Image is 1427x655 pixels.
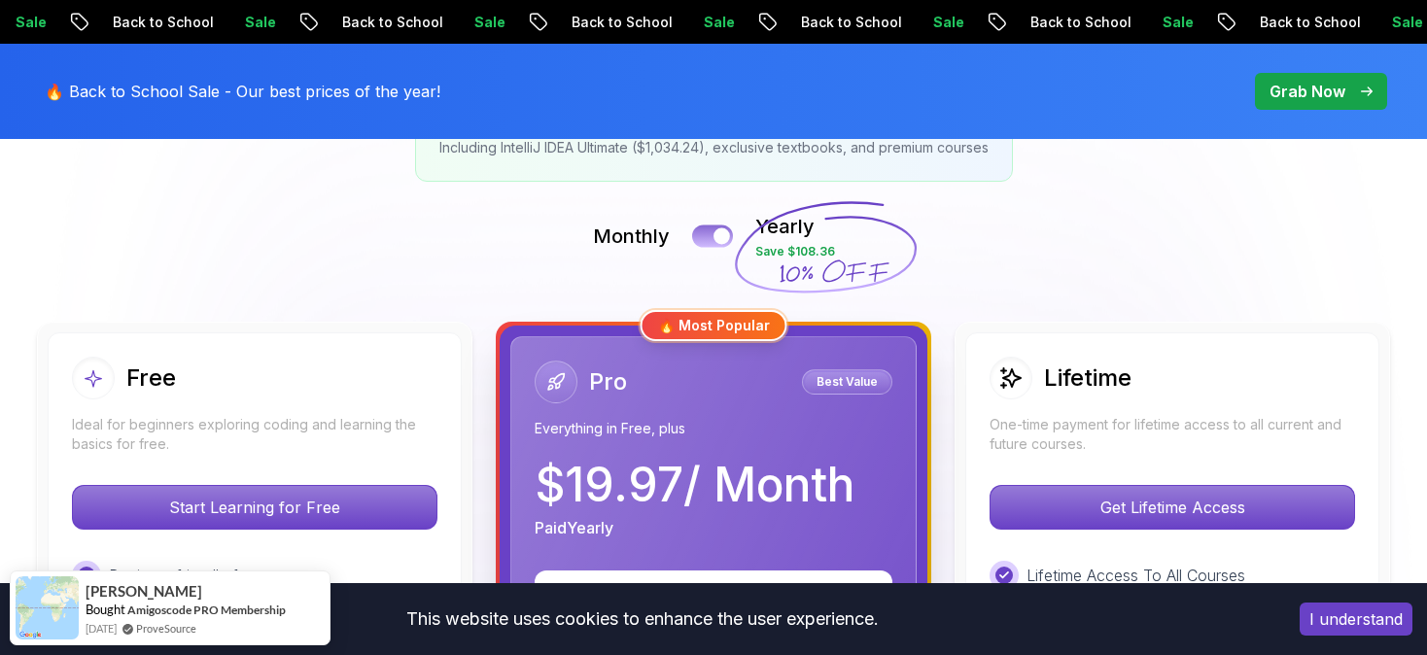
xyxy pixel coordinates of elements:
[86,620,117,637] span: [DATE]
[535,419,892,438] p: Everything in Free, plus
[439,138,989,157] p: Including IntelliJ IDEA Ultimate ($1,034.24), exclusive textbooks, and premium courses
[747,13,809,32] p: Sale
[288,13,350,32] p: Sale
[805,372,889,392] p: Best Value
[45,80,440,103] p: 🔥 Back to School Sale - Our best prices of the year!
[126,362,176,394] h2: Free
[593,223,670,250] p: Monthly
[72,415,437,454] p: Ideal for beginners exploring coding and learning the basics for free.
[558,580,869,603] p: Start My Free Trial
[990,415,1355,454] p: One-time payment for lifetime access to all current and future courses.
[72,498,437,517] a: Start Learning for Free
[127,603,286,617] a: Amigoscode PRO Membership
[589,366,627,397] h2: Pro
[16,576,79,639] img: provesource social proof notification image
[535,462,854,508] p: $ 19.97 / Month
[1270,80,1345,103] p: Grab Now
[86,602,125,617] span: Bought
[1300,603,1412,636] button: Accept cookies
[976,13,1038,32] p: Sale
[990,498,1355,517] a: Get Lifetime Access
[73,486,436,529] p: Start Learning for Free
[385,13,517,32] p: Back to School
[15,598,1270,640] div: This website uses cookies to enhance the user experience.
[535,516,613,539] p: Paid Yearly
[156,13,288,32] p: Back to School
[1027,564,1245,587] p: Lifetime Access To All Courses
[535,570,892,613] button: Start My Free Trial
[58,13,121,32] p: Sale
[136,620,196,637] a: ProveSource
[517,13,579,32] p: Sale
[72,485,437,530] button: Start Learning for Free
[991,486,1354,529] p: Get Lifetime Access
[844,13,976,32] p: Back to School
[1073,13,1205,32] p: Back to School
[86,583,202,600] span: [PERSON_NAME]
[990,485,1355,530] button: Get Lifetime Access
[1205,13,1268,32] p: Sale
[1044,362,1131,394] h2: Lifetime
[614,13,747,32] p: Back to School
[109,564,322,587] p: Beginner friendly free courses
